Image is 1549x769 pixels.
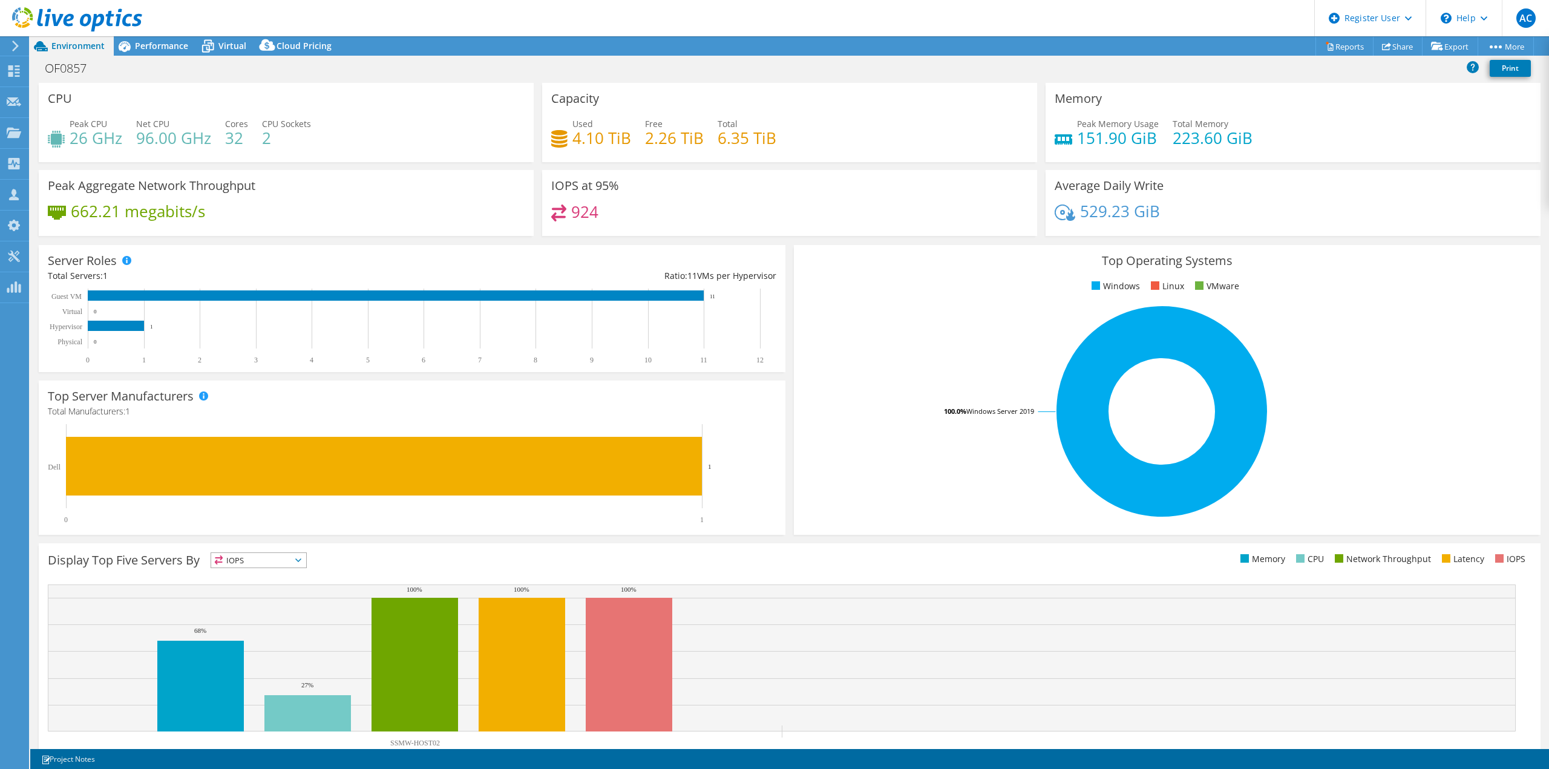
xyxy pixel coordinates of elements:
h4: 529.23 GiB [1080,205,1160,218]
text: 100% [514,586,529,593]
h4: 32 [225,131,248,145]
span: 11 [687,270,697,281]
h4: 96.00 GHz [136,131,211,145]
text: Physical [57,338,82,346]
h3: Top Server Manufacturers [48,390,194,403]
span: CPU Sockets [262,118,311,129]
div: Ratio: VMs per Hypervisor [412,269,776,283]
text: 0 [86,356,90,364]
text: Guest VM [51,292,82,301]
li: Latency [1439,552,1484,566]
text: 9 [590,356,594,364]
text: Virtual [62,307,83,316]
li: CPU [1293,552,1324,566]
tspan: 100.0% [944,407,966,416]
text: 1 [708,463,712,470]
text: Hypervisor [50,322,82,331]
h3: Peak Aggregate Network Throughput [48,179,255,192]
span: 1 [103,270,108,281]
text: 100% [621,586,637,593]
h4: 151.90 GiB [1077,131,1159,145]
text: 3 [254,356,258,364]
h4: Total Manufacturers: [48,405,776,418]
text: 11 [710,293,715,299]
text: 0 [94,339,97,345]
text: 12 [756,356,764,364]
span: Total [718,118,738,129]
li: Windows [1089,280,1140,293]
text: 0 [94,309,97,315]
h3: Capacity [551,92,599,105]
h4: 223.60 GiB [1173,131,1253,145]
text: 4 [310,356,313,364]
span: Used [572,118,593,129]
svg: \n [1441,13,1452,24]
h3: Average Daily Write [1055,179,1164,192]
li: Network Throughput [1332,552,1431,566]
span: Environment [51,40,105,51]
h3: Top Operating Systems [803,254,1531,267]
text: 11 [700,356,707,364]
text: Dell [48,463,61,471]
li: VMware [1192,280,1239,293]
a: Export [1422,37,1478,56]
text: 68% [194,627,206,634]
div: Total Servers: [48,269,412,283]
text: 1 [142,356,146,364]
text: 27% [301,681,313,689]
h4: 2 [262,131,311,145]
span: AC [1516,8,1536,28]
h4: 2.26 TiB [645,131,704,145]
text: 7 [478,356,482,364]
h3: CPU [48,92,72,105]
li: IOPS [1492,552,1525,566]
span: Total Memory [1173,118,1228,129]
a: More [1478,37,1534,56]
text: 5 [366,356,370,364]
a: Project Notes [33,751,103,767]
span: 1 [125,405,130,417]
span: Peak CPU [70,118,107,129]
text: 8 [534,356,537,364]
text: 100% [407,586,422,593]
text: 1 [700,515,704,524]
a: Share [1373,37,1423,56]
h3: Server Roles [48,254,117,267]
text: 2 [198,356,201,364]
h4: 4.10 TiB [572,131,631,145]
span: Performance [135,40,188,51]
h4: 662.21 megabits/s [71,205,205,218]
span: IOPS [211,553,306,568]
span: Free [645,118,663,129]
h3: Memory [1055,92,1102,105]
h1: OF0857 [39,62,105,75]
span: Peak Memory Usage [1077,118,1159,129]
tspan: Windows Server 2019 [966,407,1034,416]
h4: 924 [571,205,598,218]
span: Cloud Pricing [277,40,332,51]
span: Virtual [218,40,246,51]
h4: 6.35 TiB [718,131,776,145]
h4: 26 GHz [70,131,122,145]
text: SSMW-HOST02 [390,739,440,747]
li: Linux [1148,280,1184,293]
a: Reports [1315,37,1374,56]
text: 1 [150,324,153,330]
text: 10 [644,356,652,364]
a: Print [1490,60,1531,77]
span: Net CPU [136,118,169,129]
h3: IOPS at 95% [551,179,619,192]
text: 6 [422,356,425,364]
text: 0 [64,515,68,524]
span: Cores [225,118,248,129]
li: Memory [1237,552,1285,566]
